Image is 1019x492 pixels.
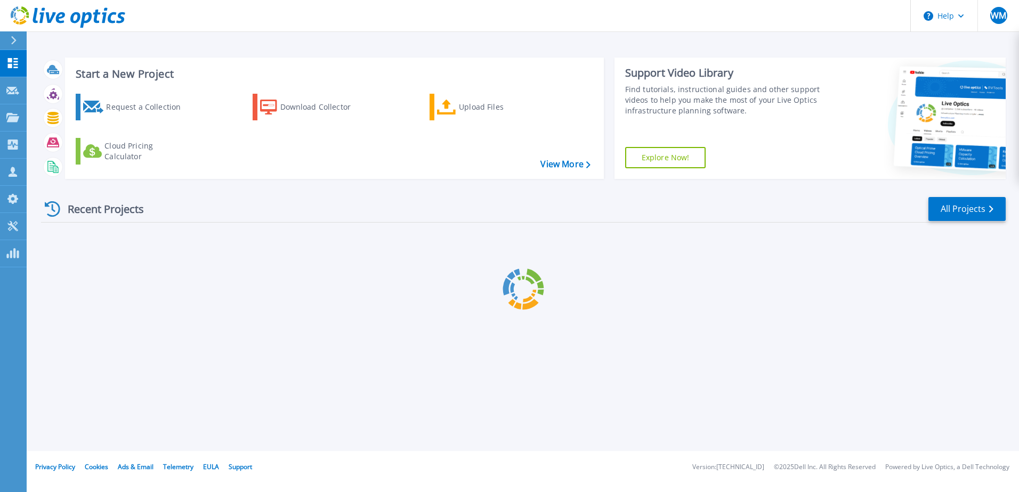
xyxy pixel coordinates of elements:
div: Recent Projects [41,196,158,222]
a: Cookies [85,462,108,471]
li: Powered by Live Optics, a Dell Technology [885,464,1009,471]
div: Request a Collection [106,96,191,118]
li: Version: [TECHNICAL_ID] [692,464,764,471]
a: View More [540,159,590,169]
a: Cloud Pricing Calculator [76,138,195,165]
a: All Projects [928,197,1006,221]
a: Request a Collection [76,94,195,120]
div: Support Video Library [625,66,824,80]
a: Privacy Policy [35,462,75,471]
a: Explore Now! [625,147,706,168]
a: Ads & Email [118,462,153,471]
span: WM [991,11,1006,20]
div: Download Collector [280,96,366,118]
a: Download Collector [253,94,371,120]
a: Support [229,462,252,471]
div: Cloud Pricing Calculator [104,141,190,162]
div: Find tutorials, instructional guides and other support videos to help you make the most of your L... [625,84,824,116]
a: EULA [203,462,219,471]
h3: Start a New Project [76,68,590,80]
a: Upload Files [430,94,548,120]
a: Telemetry [163,462,193,471]
div: Upload Files [459,96,544,118]
li: © 2025 Dell Inc. All Rights Reserved [774,464,876,471]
